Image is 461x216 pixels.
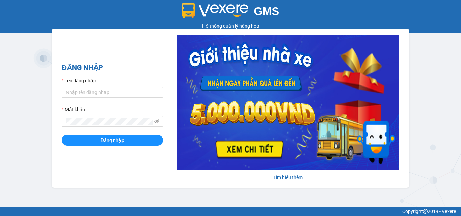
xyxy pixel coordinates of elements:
span: Đăng nhập [101,136,124,144]
div: Copyright 2019 - Vexere [5,208,456,215]
button: Đăng nhập [62,135,163,146]
span: copyright [423,209,428,214]
span: eye-invisible [154,119,159,124]
h2: ĐĂNG NHẬP [62,62,163,73]
input: Mật khẩu [66,118,153,125]
img: logo 2 [182,3,249,18]
a: GMS [182,10,279,16]
label: Mật khẩu [62,106,85,113]
div: Hệ thống quản lý hàng hóa [2,22,459,30]
img: banner-0 [177,35,399,170]
label: Tên đăng nhập [62,77,96,84]
input: Tên đăng nhập [62,87,163,98]
div: Tìm hiểu thêm [177,174,399,181]
span: GMS [254,5,279,18]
